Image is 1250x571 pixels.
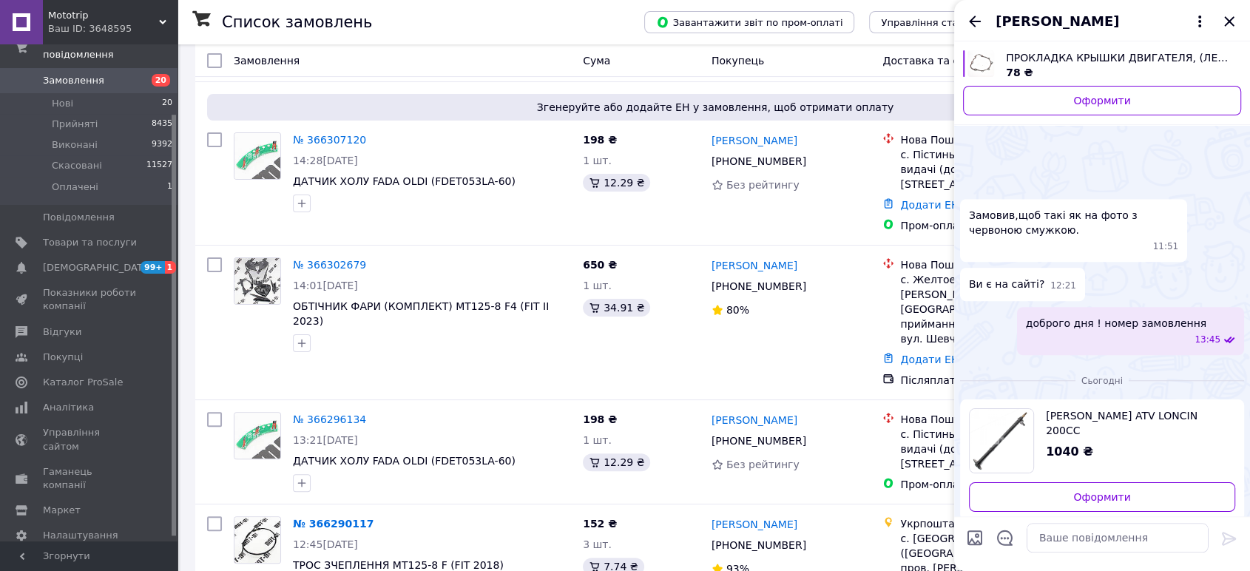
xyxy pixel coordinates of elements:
[293,538,358,550] span: 12:45[DATE]
[900,132,1076,147] div: Нова Пошта
[152,138,172,152] span: 9392
[1050,280,1076,292] span: 12:21 09.09.2025
[162,97,172,110] span: 20
[293,259,366,271] a: № 366302679
[969,408,1235,473] a: Переглянути товар
[726,304,749,316] span: 80%
[43,426,137,453] span: Управління сайтом
[234,516,281,564] a: Фото товару
[1195,334,1220,346] span: 13:45 09.09.2025
[583,413,617,425] span: 198 ₴
[152,118,172,131] span: 8435
[293,434,358,446] span: 13:21[DATE]
[583,518,617,530] span: 152 ₴
[141,261,165,274] span: 99+
[52,97,73,110] span: Нові
[43,529,118,542] span: Налаштування
[882,55,991,67] span: Доставка та оплата
[234,413,280,459] img: Фото товару
[43,465,137,492] span: Гаманець компанії
[293,134,366,146] a: № 366307120
[43,286,137,313] span: Показники роботи компанії
[293,300,549,327] a: ОБТІЧНИК ФАРИ (КОМПЛЕКТ) МТ125-8 F4 (FIT II 2023)
[960,373,1244,388] div: 12.10.2025
[43,401,94,414] span: Аналітика
[712,55,764,67] span: Покупець
[996,12,1209,31] button: [PERSON_NAME]
[43,351,83,364] span: Покупці
[869,11,1006,33] button: Управління статусами
[43,35,178,61] span: Замовлення та повідомлення
[234,412,281,459] a: Фото товару
[709,151,809,172] div: [PHONE_NUMBER]
[293,455,516,467] a: ДАТЧИК ХОЛУ FADA OLDI (FDET053LA-60)
[900,477,1076,492] div: Пром-оплата
[963,86,1241,115] a: Оформити
[293,280,358,291] span: 14:01[DATE]
[1026,316,1206,331] span: доброго дня ! номер замовлення
[43,325,81,339] span: Відгуки
[234,133,280,179] img: Фото товару
[234,258,280,304] img: Фото товару
[881,17,994,28] span: Управління статусами
[963,50,1241,80] a: Переглянути товар
[213,100,1217,115] span: Згенеруйте або додайте ЕН у замовлення, щоб отримати оплату
[900,218,1076,233] div: Пром-оплата
[712,517,797,532] a: [PERSON_NAME]
[222,13,372,31] h1: Список замовлень
[900,412,1076,427] div: Нова Пошта
[293,413,366,425] a: № 366296134
[726,179,800,191] span: Без рейтингу
[293,155,358,166] span: 14:28[DATE]
[152,74,170,87] span: 20
[644,11,854,33] button: Завантажити звіт по пром-оплаті
[1006,50,1229,65] span: ПРОКЛАДКА КРЫШКИ ДВИГАТЕЛЯ, (ЛЕВАЯ) 250СС (ТРИЦИКЛ)
[43,376,123,389] span: Каталог ProSale
[146,159,172,172] span: 11527
[969,208,1178,237] span: Замовив,щоб такі як на фото з червоною смужкою.
[967,50,994,77] img: 6738616876_w640_h640_prokladka-kryshki-dvigatelya.jpg
[293,175,516,187] a: ДАТЧИК ХОЛУ FADA OLDI (FDET053LA-60)
[709,535,809,555] div: [PHONE_NUMBER]
[293,559,504,571] a: ТРОС ЗЧЕПЛЕННЯ МТ125-8 F (FIT 2018)
[969,482,1235,512] a: Оформити
[234,132,281,180] a: Фото товару
[234,517,280,563] img: Фото товару
[1006,67,1033,78] span: 78 ₴
[48,22,178,36] div: Ваш ID: 3648595
[583,280,612,291] span: 1 шт.
[43,74,104,87] span: Замовлення
[900,147,1076,192] div: с. Пістинь, Пункт приймання-видачі (до 30 кг): вул. [STREET_ADDRESS]
[234,257,281,305] a: Фото товару
[43,261,152,274] span: [DEMOGRAPHIC_DATA]
[43,211,115,224] span: Повідомлення
[996,529,1015,548] button: Відкрити шаблони відповідей
[583,259,617,271] span: 650 ₴
[583,434,612,446] span: 1 шт.
[900,199,959,211] a: Додати ЕН
[1075,375,1129,388] span: Сьогодні
[900,373,1076,388] div: Післяплата
[583,538,612,550] span: 3 шт.
[52,138,98,152] span: Виконані
[583,134,617,146] span: 198 ₴
[583,155,612,166] span: 1 шт.
[234,55,300,67] span: Замовлення
[996,12,1119,31] span: [PERSON_NAME]
[43,504,81,517] span: Маркет
[1046,445,1093,459] span: 1040 ₴
[52,118,98,131] span: Прийняті
[966,13,984,30] button: Назад
[712,258,797,273] a: [PERSON_NAME]
[583,55,610,67] span: Cума
[726,459,800,470] span: Без рейтингу
[712,413,797,428] a: [PERSON_NAME]
[900,516,1076,531] div: Укрпошта
[52,180,98,194] span: Оплачені
[900,257,1076,272] div: Нова Пошта
[709,276,809,297] div: [PHONE_NUMBER]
